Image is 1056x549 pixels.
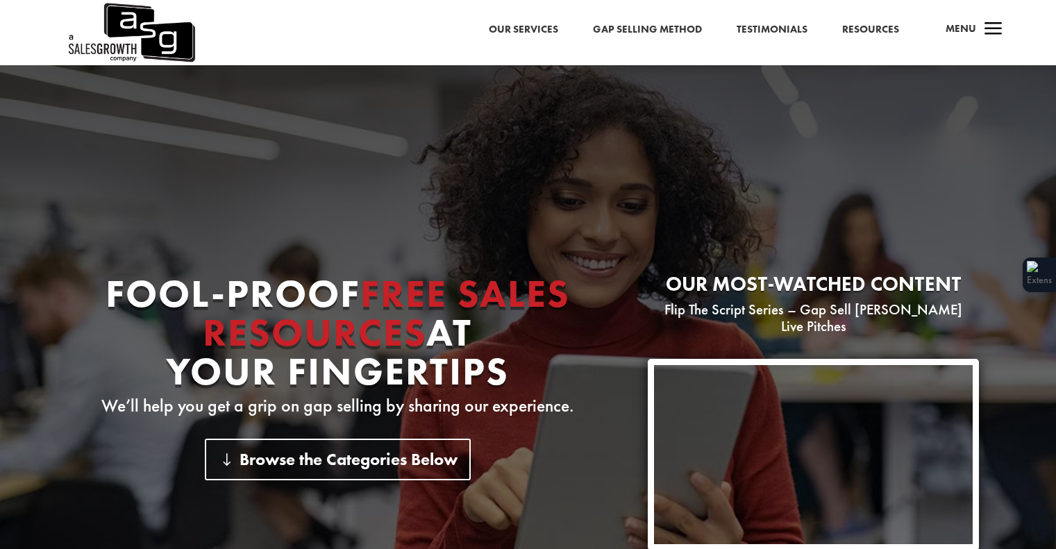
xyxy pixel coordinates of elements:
span: a [980,16,1007,44]
img: Extension Icon [1027,261,1052,289]
a: Gap Selling Method [593,21,702,39]
a: Testimonials [737,21,807,39]
span: Menu [946,22,976,35]
h2: Our most-watched content [648,274,979,301]
span: Free Sales Resources [203,269,570,357]
p: Flip The Script Series – Gap Sell [PERSON_NAME] Live Pitches [648,301,979,335]
a: Our Services [489,21,558,39]
a: Browse the Categories Below [205,439,471,480]
a: Resources [842,21,899,39]
h1: Fool-proof At Your Fingertips [77,274,598,398]
p: We’ll help you get a grip on gap selling by sharing our experience. [77,398,598,414]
